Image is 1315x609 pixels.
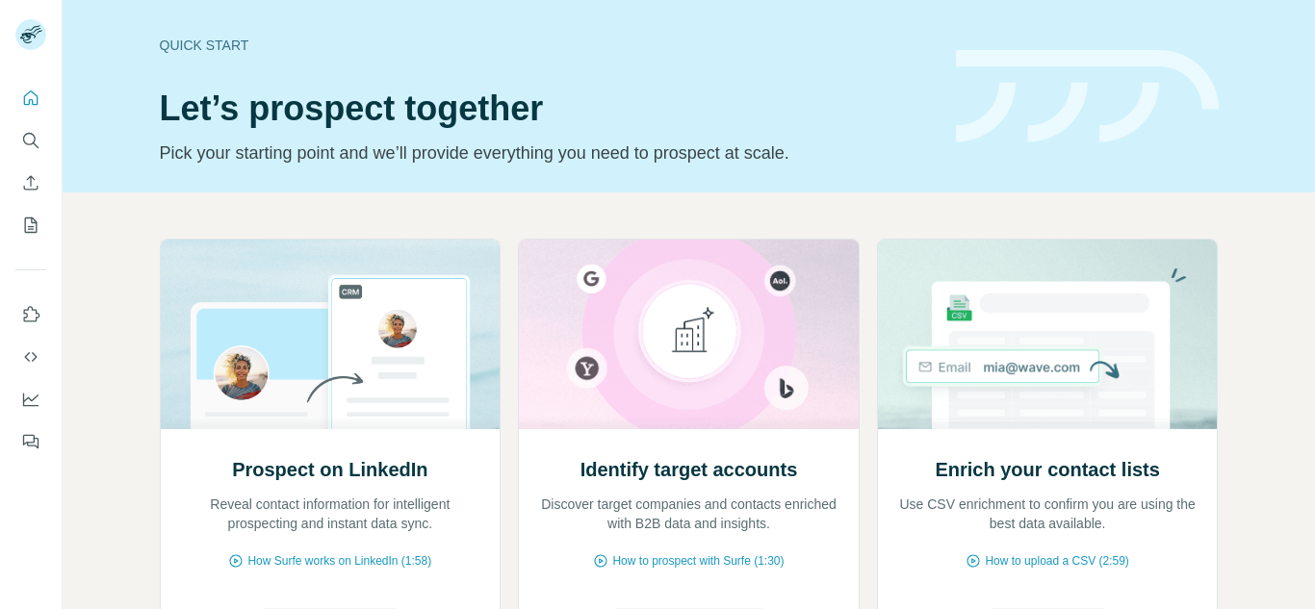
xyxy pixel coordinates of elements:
span: How to upload a CSV (2:59) [985,552,1128,570]
img: Prospect on LinkedIn [160,240,502,429]
h1: Let’s prospect together [160,89,933,128]
h2: Prospect on LinkedIn [232,456,427,483]
span: How Surfe works on LinkedIn (1:58) [247,552,431,570]
button: Quick start [15,81,46,115]
img: Identify target accounts [518,240,860,429]
h2: Identify target accounts [580,456,798,483]
div: Quick start [160,36,933,55]
button: Search [15,123,46,158]
p: Reveal contact information for intelligent prospecting and instant data sync. [180,495,481,533]
img: banner [956,50,1219,143]
p: Use CSV enrichment to confirm you are using the best data available. [897,495,1199,533]
p: Pick your starting point and we’ll provide everything you need to prospect at scale. [160,140,933,166]
button: My lists [15,208,46,242]
button: Enrich CSV [15,165,46,200]
button: Dashboard [15,382,46,417]
h2: Enrich your contact lists [935,456,1159,483]
img: Enrich your contact lists [877,240,1219,429]
span: How to prospect with Surfe (1:30) [612,552,784,570]
p: Discover target companies and contacts enriched with B2B data and insights. [538,495,839,533]
button: Use Surfe API [15,340,46,374]
button: Feedback [15,424,46,459]
button: Use Surfe on LinkedIn [15,297,46,332]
